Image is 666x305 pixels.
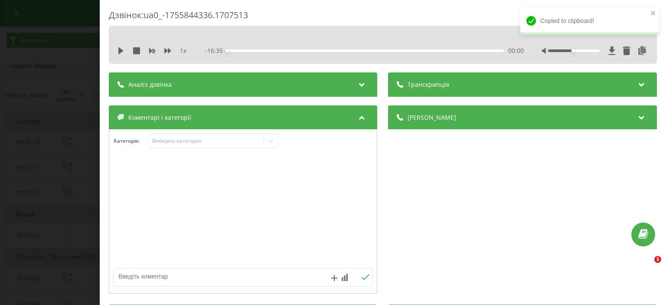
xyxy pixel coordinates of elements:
span: Аналіз дзвінка [128,80,172,89]
div: Copied to clipboard! [520,7,659,35]
div: Дзвінок : ua0_-1755844336.1707513 [109,9,657,26]
h4: Категорія : [114,138,148,144]
button: close [650,10,656,18]
span: 1 x [180,46,186,55]
span: Коментарі і категорії [128,113,191,122]
span: Транскрипція [408,80,450,89]
div: Виберіть категорію [152,138,261,144]
span: 1 [654,256,661,263]
span: 00:00 [508,46,524,55]
div: Accessibility label [571,49,575,52]
span: - 16:35 [206,46,228,55]
iframe: Intercom live chat [637,256,657,277]
span: [PERSON_NAME] [408,113,457,122]
div: Accessibility label [226,49,229,52]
